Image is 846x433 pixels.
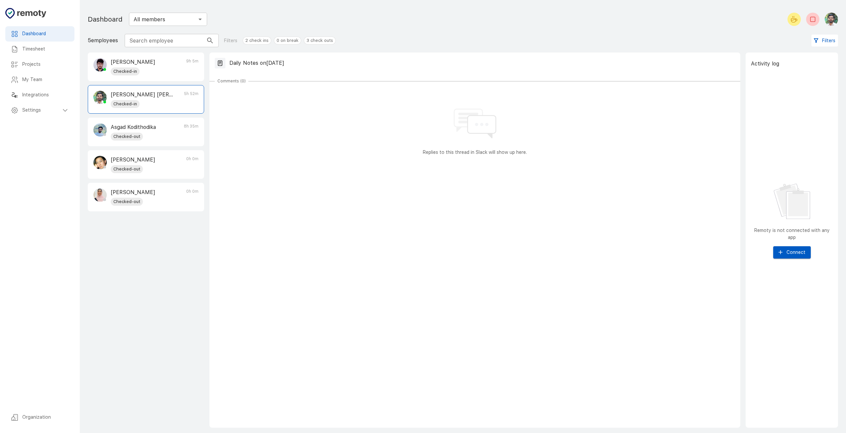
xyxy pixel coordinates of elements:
div: Dashboard [5,26,74,42]
div: Projects [5,57,74,72]
p: [PERSON_NAME] [PERSON_NAME] [111,91,173,99]
h6: My Team [22,76,69,83]
p: [PERSON_NAME] [111,188,155,196]
p: [PERSON_NAME] [111,156,155,164]
p: 5 employees [88,37,118,45]
span: 2 check ins [243,37,271,44]
div: Timesheet [5,42,74,57]
h6: Settings [22,107,61,114]
p: Filters [224,37,237,44]
p: Comments ( 0 ) [217,78,246,84]
p: 0h 0m [186,156,198,173]
span: Checked-in [111,101,140,107]
span: Checked-out [111,198,143,205]
button: Filters [811,35,838,47]
h6: Timesheet [22,46,69,53]
img: Nishana Moyan [93,188,107,202]
img: Muhammed Afsal Villan [93,91,107,104]
button: Muhammed Afsal Villan [822,10,838,29]
p: [PERSON_NAME] [111,58,155,66]
span: Checked-out [111,166,143,172]
p: 5h 52m [184,91,198,108]
img: Cheng Fei [93,156,107,169]
p: Replies to this thread in Slack will show up here. [215,149,735,156]
img: Muhammed Afsal Villan [825,13,838,26]
h6: Integrations [22,91,69,99]
div: My Team [5,72,74,87]
span: Checked-in [111,68,140,75]
p: Activity log [751,60,779,68]
button: Start your break [787,13,801,26]
h6: Projects [22,61,69,68]
button: Open [195,15,205,24]
span: Checked-out [111,133,143,140]
div: 2 check ins [243,37,271,45]
p: Asgad Kodithodika [111,123,156,131]
h1: Dashboard [88,14,122,25]
p: 0h 0m [186,188,198,206]
img: Mohammed Noman [93,58,107,71]
span: 0 on break [274,37,301,44]
button: Check-out [806,13,819,26]
span: 3 check outs [304,37,335,44]
img: Asgad Kodithodika [93,123,107,137]
h6: Dashboard [22,30,69,38]
p: Daily Notes on [DATE] [229,59,284,67]
div: 3 check outs [304,37,336,45]
div: 0 on break [274,37,301,45]
p: Remoty is not connected with any app [751,227,833,241]
button: Connect [773,246,811,259]
p: 9h 5m [186,58,198,75]
div: Integrations [5,87,74,103]
div: Settings [5,103,74,118]
p: 8h 35m [184,123,198,141]
div: Organization [5,410,74,425]
h6: Organization [22,414,69,421]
